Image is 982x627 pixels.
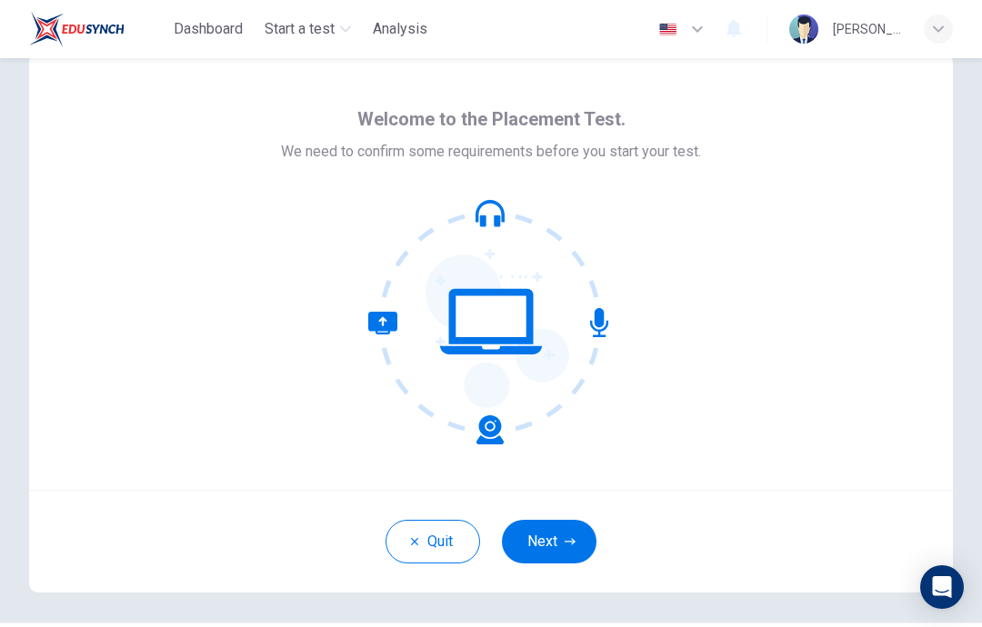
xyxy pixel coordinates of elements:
[357,104,626,134] span: Welcome to the Placement Test.
[656,23,679,36] img: en
[920,565,964,609] div: Open Intercom Messenger
[373,18,427,40] span: Analysis
[265,18,335,40] span: Start a test
[386,520,480,563] button: Quit
[833,18,902,40] div: [PERSON_NAME]
[257,13,358,45] button: Start a test
[29,11,125,47] img: EduSynch logo
[174,18,243,40] span: Dashboard
[281,141,701,163] span: We need to confirm some requirements before you start your test.
[366,13,435,45] button: Analysis
[789,15,818,44] img: Profile picture
[29,11,166,47] a: EduSynch logo
[502,520,596,563] button: Next
[166,13,250,45] button: Dashboard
